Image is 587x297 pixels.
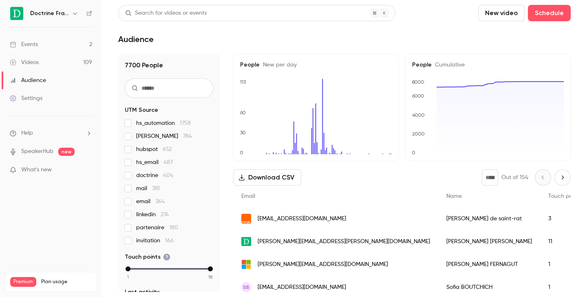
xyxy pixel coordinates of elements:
[412,131,425,137] text: 2000
[260,62,297,68] span: New per day
[126,266,130,271] div: min
[548,193,582,199] span: Touch points
[125,106,158,114] span: UTM Source
[258,260,388,269] span: [PERSON_NAME][EMAIL_ADDRESS][DOMAIN_NAME]
[208,266,213,271] div: max
[41,279,92,285] span: Plan usage
[82,166,92,174] iframe: Noticeable Trigger
[438,207,540,230] div: [PERSON_NAME] de saint-rat
[136,145,172,153] span: hubspot
[438,253,540,276] div: [PERSON_NAME] FERNAGUT
[125,60,214,70] h1: 7700 People
[21,166,52,174] span: What's new
[241,259,251,269] img: outlook.fr
[161,212,169,217] span: 274
[501,173,528,182] p: Out of 154
[125,288,159,296] span: Last activity
[478,5,525,21] button: New video
[241,237,251,246] img: doctrine.fr
[21,147,53,156] a: SpeakerHub
[136,224,178,232] span: partenaire
[21,129,33,137] span: Help
[10,76,46,84] div: Audience
[180,120,191,126] span: 1758
[241,214,251,224] img: orange.fr
[136,119,191,127] span: hs_automation
[412,93,424,99] text: 6000
[163,146,172,152] span: 652
[446,193,462,199] span: Name
[258,215,346,223] span: [EMAIL_ADDRESS][DOMAIN_NAME]
[258,237,430,246] span: [PERSON_NAME][EMAIL_ADDRESS][PERSON_NAME][DOMAIN_NAME]
[240,150,243,155] text: 0
[152,186,160,191] span: 381
[165,238,174,244] span: 166
[233,169,301,186] button: Download CSV
[528,5,571,21] button: Schedule
[136,158,173,166] span: hs_email
[412,112,425,118] text: 4000
[240,61,392,69] h5: People
[136,237,174,245] span: invitation
[127,273,129,281] span: 1
[240,79,246,85] text: 113
[155,199,165,204] span: 364
[412,61,564,69] h5: People
[183,133,192,139] span: 784
[136,211,169,219] span: linkedin
[10,94,42,102] div: Settings
[10,7,23,20] img: Doctrine France
[58,148,75,156] span: new
[412,150,415,155] text: 0
[243,284,249,291] span: SB
[136,197,165,206] span: email
[163,173,173,178] span: 404
[432,62,465,68] span: Cumulative
[412,79,424,85] text: 8000
[240,130,246,135] text: 30
[10,277,36,287] span: Premium
[258,283,346,292] span: [EMAIL_ADDRESS][DOMAIN_NAME]
[125,9,207,18] div: Search for videos or events
[169,225,178,231] span: 180
[125,253,170,261] span: Touch points
[240,110,246,115] text: 60
[30,9,68,18] h6: Doctrine France
[136,184,160,193] span: mail
[136,132,192,140] span: [PERSON_NAME]
[136,171,173,180] span: doctrine
[241,193,255,199] span: Email
[10,40,38,49] div: Events
[163,160,173,165] span: 487
[208,273,212,281] span: 18
[118,34,154,44] h1: Audience
[10,129,92,137] li: help-dropdown-opener
[10,58,39,66] div: Videos
[438,230,540,253] div: [PERSON_NAME] [PERSON_NAME]
[554,169,571,186] button: Next page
